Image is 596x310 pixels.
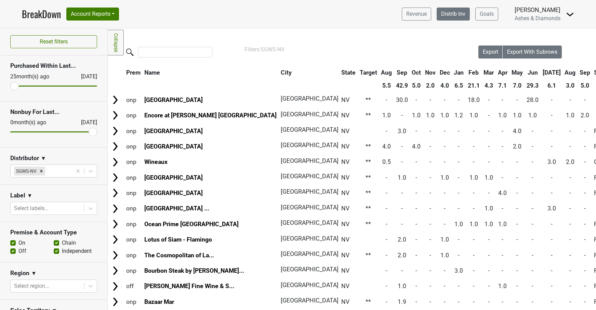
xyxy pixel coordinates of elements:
[281,219,339,226] span: [GEOGRAPHIC_DATA]
[444,96,446,103] span: -
[502,158,503,165] span: -
[498,112,507,119] span: 1.0
[110,250,120,260] img: Arrow right
[510,66,525,79] th: May: activate to sort column ascending
[341,267,349,274] span: NV
[551,174,553,181] span: -
[10,108,97,116] h3: Nonbuy For Last...
[584,252,586,259] span: -
[469,174,478,181] span: 1.0
[458,236,460,243] span: -
[124,217,142,231] td: onp
[423,79,437,92] th: 2.0
[10,192,25,199] h3: Label
[466,79,481,92] th: 21.1
[341,143,349,150] span: NV
[124,139,142,154] td: onp
[10,118,65,127] div: 0 month(s) ago
[144,112,277,119] a: Encore at [PERSON_NAME] [GEOGRAPHIC_DATA]
[410,66,423,79] th: Oct: activate to sort column ascending
[415,252,417,259] span: -
[551,112,553,119] span: -
[429,128,431,134] span: -
[386,128,387,134] span: -
[551,190,553,196] span: -
[440,112,449,119] span: 1.0
[386,205,387,212] span: -
[452,66,465,79] th: Jan: activate to sort column ascending
[144,267,244,274] a: Bourbon Steak by [PERSON_NAME]...
[532,205,533,212] span: -
[341,174,349,181] span: NV
[14,167,38,176] div: SGWS-NV
[473,190,475,196] span: -
[10,35,97,48] button: Reset filters
[415,267,417,274] span: -
[415,236,417,243] span: -
[454,112,463,119] span: 1.2
[488,112,490,119] span: -
[396,96,408,103] span: 30.0
[547,158,556,165] span: 3.0
[386,221,387,228] span: -
[386,96,387,103] span: -
[438,66,452,79] th: Dec: activate to sort column ascending
[485,205,493,212] span: 1.0
[458,96,460,103] span: -
[488,158,490,165] span: -
[584,236,586,243] span: -
[482,66,496,79] th: Mar: activate to sort column ascending
[144,221,239,228] a: Ocean Prime [GEOGRAPHIC_DATA]
[578,79,592,92] th: 5.0
[581,112,589,119] span: 2.0
[569,205,571,212] span: -
[444,158,446,165] span: -
[415,205,417,212] span: -
[438,79,452,92] th: 4.0
[124,232,142,247] td: onp
[551,143,553,150] span: -
[458,190,460,196] span: -
[386,252,387,259] span: -
[124,248,142,262] td: onp
[515,5,560,14] div: [PERSON_NAME]
[584,205,586,212] span: -
[423,66,437,79] th: Nov: activate to sort column ascending
[281,111,339,118] span: [GEOGRAPHIC_DATA]
[429,252,431,259] span: -
[401,205,403,212] span: -
[466,66,481,79] th: Feb: activate to sort column ascending
[444,190,446,196] span: -
[532,190,533,196] span: -
[144,205,209,212] a: [GEOGRAPHIC_DATA] ...
[515,15,560,22] span: Ashes & Diamonds
[516,221,518,228] span: -
[458,174,460,181] span: -
[454,267,463,274] span: 3.0
[110,281,120,292] img: Arrow right
[144,283,234,289] a: [PERSON_NAME] Fine Wine & S...
[394,66,410,79] th: Sep: activate to sort column ascending
[498,221,507,228] span: 1.0
[429,236,431,243] span: -
[488,143,490,150] span: -
[144,252,214,259] a: The Cosmopolitan of La...
[502,96,503,103] span: -
[382,158,391,165] span: 0.5
[541,66,562,79] th: Jul: activate to sort column ascending
[110,110,120,120] img: Arrow right
[569,128,571,134] span: -
[532,158,533,165] span: -
[10,155,39,162] h3: Distributor
[110,219,120,229] img: Arrow right
[10,229,97,236] h3: Premise & Account Type
[551,252,553,259] span: -
[551,96,553,103] span: -
[110,157,120,167] img: Arrow right
[473,267,475,274] span: -
[144,143,203,150] a: [GEOGRAPHIC_DATA]
[386,236,387,243] span: -
[563,66,578,79] th: Aug: activate to sort column ascending
[454,221,463,228] span: 1.0
[144,298,174,305] a: Bazaar Mar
